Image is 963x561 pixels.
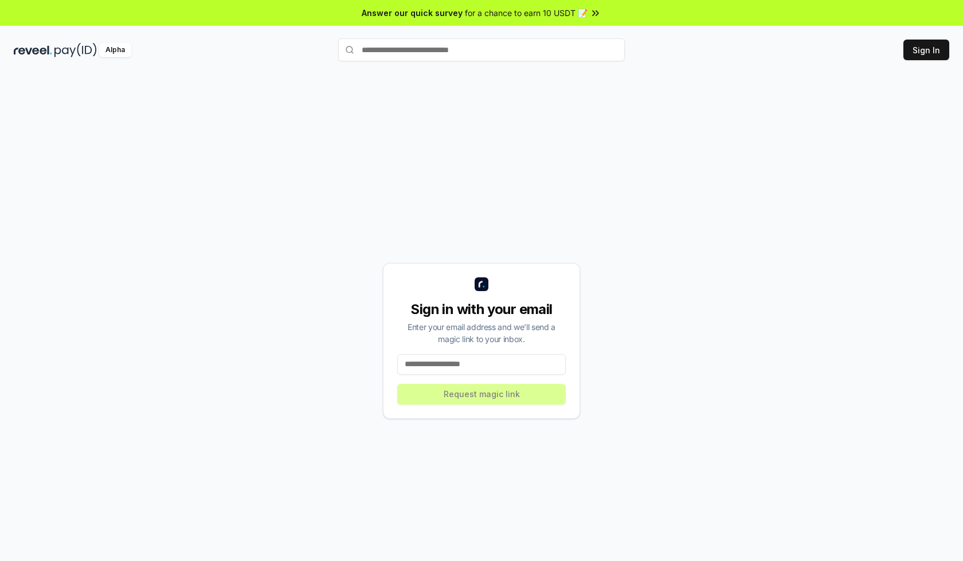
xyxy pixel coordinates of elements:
[54,43,97,57] img: pay_id
[14,43,52,57] img: reveel_dark
[465,7,588,19] span: for a chance to earn 10 USDT 📝
[903,40,949,60] button: Sign In
[475,277,488,291] img: logo_small
[397,300,566,319] div: Sign in with your email
[99,43,131,57] div: Alpha
[362,7,463,19] span: Answer our quick survey
[397,321,566,345] div: Enter your email address and we’ll send a magic link to your inbox.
